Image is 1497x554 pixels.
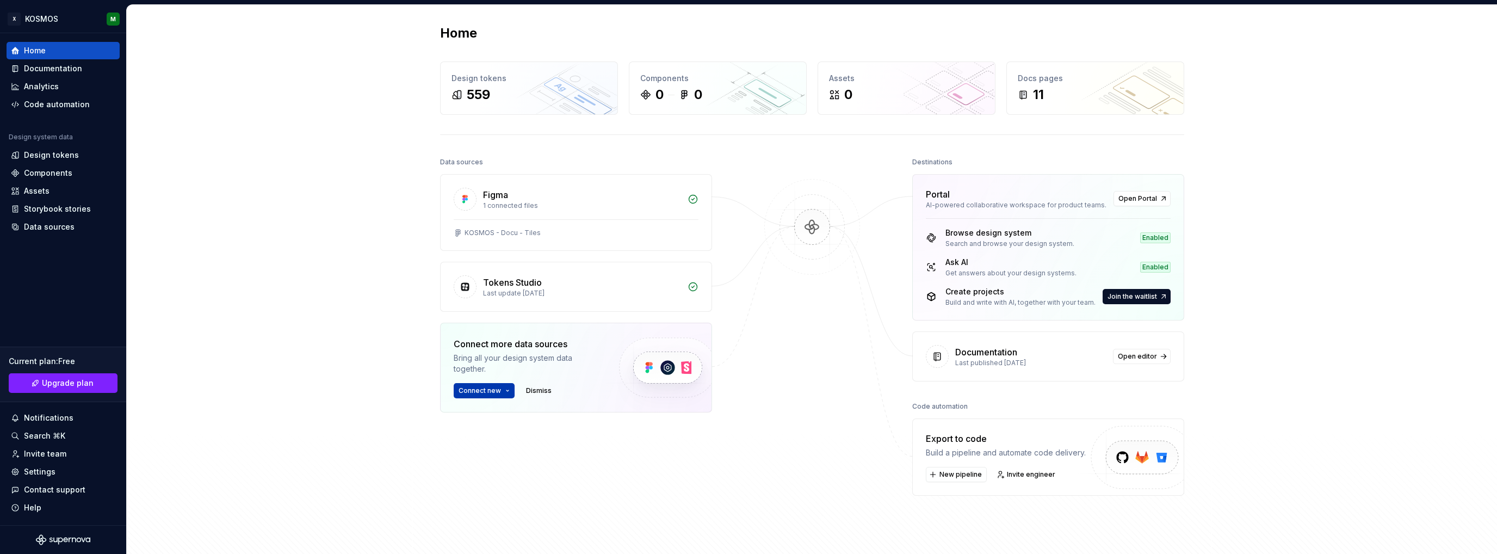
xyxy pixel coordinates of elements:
div: Settings [24,466,55,477]
div: Ask AI [945,257,1077,268]
a: Tokens StudioLast update [DATE] [440,262,712,312]
span: Join the waitlist [1108,292,1157,301]
div: Destinations [912,155,952,170]
a: Docs pages11 [1006,61,1184,115]
div: Data sources [440,155,483,170]
button: Upgrade plan [9,373,117,393]
a: Data sources [7,218,120,236]
a: Invite engineer [993,467,1060,482]
div: M [110,15,116,23]
a: Open Portal [1114,191,1171,206]
div: Current plan : Free [9,356,117,367]
span: Dismiss [526,386,552,395]
a: Components00 [629,61,807,115]
div: Export to code [926,432,1086,445]
svg: Supernova Logo [36,534,90,545]
a: Analytics [7,78,120,95]
div: Enabled [1140,232,1171,243]
div: Portal [926,188,950,201]
div: Code automation [912,399,968,414]
div: Documentation [24,63,82,74]
button: New pipeline [926,467,987,482]
div: Analytics [24,81,59,92]
div: Bring all your design system data together. [454,353,601,374]
div: Notifications [24,413,73,423]
div: Last update [DATE] [483,289,681,298]
div: X [8,13,21,26]
div: Last published [DATE] [955,359,1106,367]
div: Design tokens [24,150,79,161]
div: Search and browse your design system. [945,239,1074,248]
span: Open Portal [1118,194,1157,203]
h2: Home [440,24,477,42]
button: Contact support [7,481,120,498]
div: Code automation [24,99,90,110]
div: 0 [844,86,852,103]
div: Docs pages [1018,73,1173,84]
button: XKOSMOSM [2,7,124,30]
a: Design tokens559 [440,61,618,115]
div: 0 [694,86,702,103]
div: Storybook stories [24,204,91,214]
div: AI-powered collaborative workspace for product teams. [926,201,1107,210]
div: Home [24,45,46,56]
button: Help [7,499,120,516]
div: Build and write with AI, together with your team. [945,298,1096,307]
div: Help [24,502,41,513]
div: Assets [829,73,984,84]
div: Contact support [24,484,85,495]
a: Settings [7,463,120,481]
button: Notifications [7,409,120,427]
a: Figma1 connected filesKOSMOS - Docu - Tiles [440,174,712,251]
div: Search ⌘K [24,430,65,441]
div: KOSMOS - Docu - Tiles [465,229,541,237]
div: Connect more data sources [454,337,601,350]
div: Build a pipeline and automate code delivery. [926,447,1086,458]
a: Design tokens [7,146,120,164]
div: Design system data [9,133,73,141]
div: Create projects [945,286,1096,297]
div: Figma [483,188,508,201]
span: Open editor [1118,352,1157,361]
div: Tokens Studio [483,276,542,289]
div: Components [24,168,72,178]
a: Assets0 [818,61,995,115]
a: Invite team [7,445,120,463]
div: Design tokens [451,73,607,84]
div: Get answers about your design systems. [945,269,1077,278]
div: Documentation [955,346,1017,359]
a: Components [7,164,120,182]
span: Connect new [459,386,501,395]
div: 559 [467,86,490,103]
button: Search ⌘K [7,427,120,445]
button: Join the waitlist [1103,289,1171,304]
div: Enabled [1140,262,1171,273]
div: Browse design system [945,227,1074,238]
span: Upgrade plan [42,378,94,389]
a: Assets [7,182,120,200]
div: Data sources [24,221,75,232]
a: Storybook stories [7,200,120,218]
div: Assets [24,186,50,196]
a: Home [7,42,120,59]
button: Connect new [454,383,515,398]
div: Components [640,73,795,84]
a: Open editor [1113,349,1171,364]
button: Dismiss [521,383,556,398]
div: 11 [1033,86,1044,103]
a: Code automation [7,96,120,113]
span: Invite engineer [1007,470,1055,479]
a: Documentation [7,60,120,77]
div: KOSMOS [25,14,58,24]
div: 1 connected files [483,201,681,210]
div: Invite team [24,448,66,459]
span: New pipeline [939,470,982,479]
div: 0 [655,86,664,103]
